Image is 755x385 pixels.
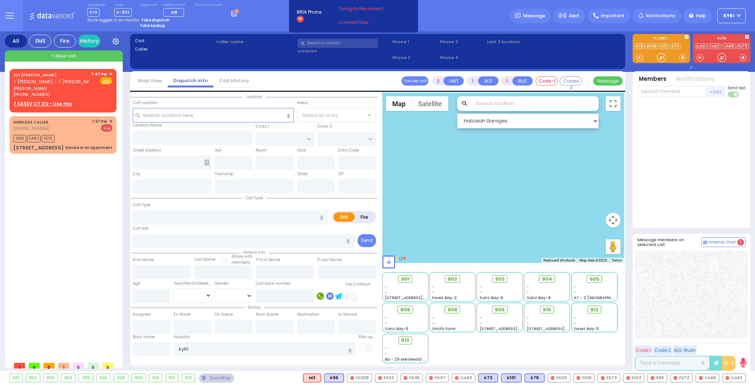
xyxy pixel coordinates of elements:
label: Room [256,148,267,153]
span: + New call [51,52,76,60]
span: 902 [448,275,457,283]
span: FD18 [13,135,26,142]
span: - [574,315,576,320]
div: 908 [114,374,128,382]
span: Phone 1 [392,39,437,45]
label: Gender [215,281,229,287]
span: members [232,260,250,265]
div: 905 [79,374,93,382]
label: Night unit [140,3,157,7]
span: Fire [101,124,112,132]
button: Send [358,234,376,247]
div: CAR3 [452,374,475,382]
a: Map View [132,77,168,84]
label: Last Name [194,257,215,263]
a: K101 [659,44,669,49]
span: Call type [242,195,267,201]
img: message.svg [515,13,521,18]
span: - [432,284,434,289]
a: Call History [213,77,255,84]
a: WIRELESS CALLER [13,119,48,125]
div: FD72 [670,374,693,382]
span: [PHONE_NUMBER] [13,125,50,131]
label: First Name [133,257,154,263]
label: Areas [297,100,308,106]
a: History [78,35,100,48]
span: Status [244,305,264,310]
a: KYD8 [646,44,658,49]
span: Phone 3 [440,39,485,45]
img: red-radio-icon.svg [651,376,654,380]
button: Toggle fullscreen view [606,96,620,111]
span: - [385,351,387,357]
label: Caller: [135,46,214,52]
span: - [432,320,434,326]
img: Google [384,253,408,263]
div: BLS [324,374,344,382]
div: [STREET_ADDRESS] [13,144,64,152]
div: Smoke In An Apartment [65,145,112,150]
input: Search member [637,86,706,97]
span: - [385,315,387,320]
label: P Last Name [317,257,342,263]
img: red-radio-icon.svg [350,376,354,380]
div: FD73 [598,374,620,382]
div: All [5,35,27,48]
span: Forest Bay-2 [432,295,457,301]
a: KJFD [695,44,707,49]
label: Fire [354,212,375,222]
input: Search hospital [174,342,355,356]
div: 903 [44,374,58,382]
button: Code 1 [635,346,652,355]
span: - [385,289,387,295]
div: FD36 [400,374,423,382]
button: ALS [478,76,498,86]
u: 7 SASEV CT 212 - Use this [13,101,72,107]
button: BUS [512,76,533,86]
a: CAR6 [722,44,735,49]
span: [PHONE_NUMBER] [13,91,50,97]
label: Use Callback [345,281,370,287]
label: P First Name [256,257,280,263]
label: Lines [114,3,132,7]
img: red-radio-icon.svg [726,376,729,380]
span: KY9 [87,8,100,17]
span: BRIA Phone [297,9,321,15]
button: Drag Pegman onto the map to open Street View [606,239,620,254]
input: Search location here [133,108,294,122]
span: D-802 [114,8,132,17]
div: CAR6 [696,374,719,382]
button: Notifications [676,75,714,83]
strong: Take dispatch [141,17,170,23]
label: From Scene [256,312,278,318]
span: Other building occupants [204,160,209,166]
span: BG - 29 Merriewold S. [385,357,426,362]
div: 909 [132,374,146,382]
span: FD73 [42,135,55,142]
div: FD20 [547,374,570,382]
span: - [432,289,434,295]
span: 912 [590,306,598,313]
span: - [480,289,482,295]
div: Fire [54,35,76,48]
span: - [480,315,482,320]
label: Destination [297,312,319,318]
span: [STREET_ADDRESS][PERSON_NAME] [527,326,596,332]
label: ZIP [338,171,344,177]
div: BLS [525,374,544,382]
button: Map camera controls [606,213,620,228]
span: [STREET_ADDRESS][PERSON_NAME] [385,295,455,301]
span: Help [696,13,706,19]
span: 901 [401,275,410,283]
span: 905 [589,275,599,283]
span: - [527,284,529,289]
small: Share with [232,254,253,259]
div: K66 [324,374,344,382]
label: Township [215,171,233,177]
button: Code-1 [536,76,558,86]
div: M3 [303,374,321,382]
label: Caller name [216,39,295,45]
span: M8 [171,9,177,15]
span: - [385,346,387,351]
label: Turn off text [728,91,740,98]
